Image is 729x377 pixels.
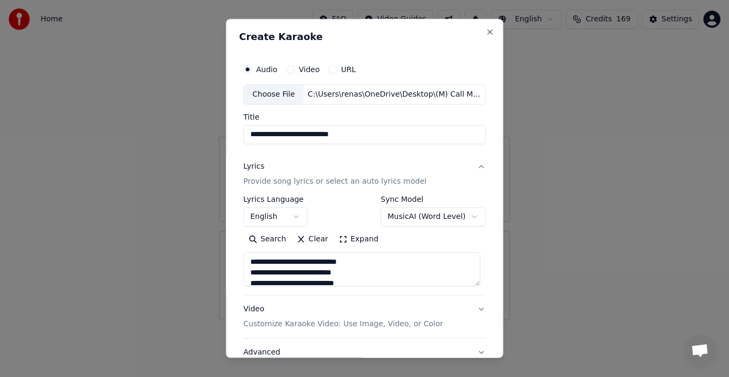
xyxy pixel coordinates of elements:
button: VideoCustomize Karaoke Video: Use Image, Video, or Color [243,295,486,338]
label: Title [243,113,486,121]
p: Provide song lyrics or select an auto lyrics model [243,176,426,187]
button: Clear [291,231,334,248]
button: Search [243,231,291,248]
div: LyricsProvide song lyrics or select an auto lyrics model [243,195,486,295]
label: Sync Model [381,195,485,203]
p: Customize Karaoke Video: Use Image, Video, or Color [243,319,443,329]
button: Expand [334,231,384,248]
label: Video [299,66,320,73]
div: Lyrics [243,161,264,172]
button: LyricsProvide song lyrics or select an auto lyrics model [243,153,486,195]
button: Advanced [243,339,486,366]
div: Choose File [244,85,304,104]
label: Audio [256,66,278,73]
label: Lyrics Language [243,195,307,203]
div: Video [243,304,443,329]
label: URL [341,66,356,73]
div: C:\Users\renas\OneDrive\Desktop\(M) Call Me (Bossa Version) C.wav [304,89,485,100]
h2: Create Karaoke [239,32,490,42]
